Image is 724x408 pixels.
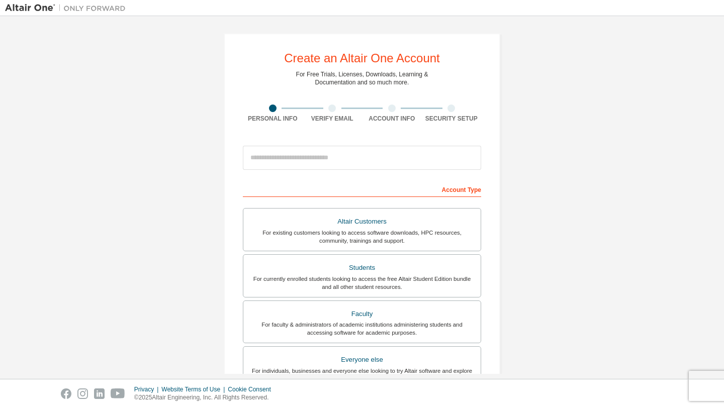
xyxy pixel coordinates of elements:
[296,70,428,86] div: For Free Trials, Licenses, Downloads, Learning & Documentation and so much more.
[5,3,131,13] img: Altair One
[284,52,440,64] div: Create an Altair One Account
[422,115,482,123] div: Security Setup
[243,181,481,197] div: Account Type
[134,393,277,402] p: © 2025 Altair Engineering, Inc. All Rights Reserved.
[249,367,475,383] div: For individuals, businesses and everyone else looking to try Altair software and explore our prod...
[249,353,475,367] div: Everyone else
[111,388,125,399] img: youtube.svg
[61,388,71,399] img: facebook.svg
[161,385,228,393] div: Website Terms of Use
[249,215,475,229] div: Altair Customers
[249,321,475,337] div: For faculty & administrators of academic institutions administering students and accessing softwa...
[249,307,475,321] div: Faculty
[249,275,475,291] div: For currently enrolled students looking to access the free Altair Student Edition bundle and all ...
[303,115,363,123] div: Verify Email
[243,115,303,123] div: Personal Info
[249,261,475,275] div: Students
[94,388,105,399] img: linkedin.svg
[134,385,161,393] div: Privacy
[228,385,277,393] div: Cookie Consent
[77,388,88,399] img: instagram.svg
[362,115,422,123] div: Account Info
[249,229,475,245] div: For existing customers looking to access software downloads, HPC resources, community, trainings ...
